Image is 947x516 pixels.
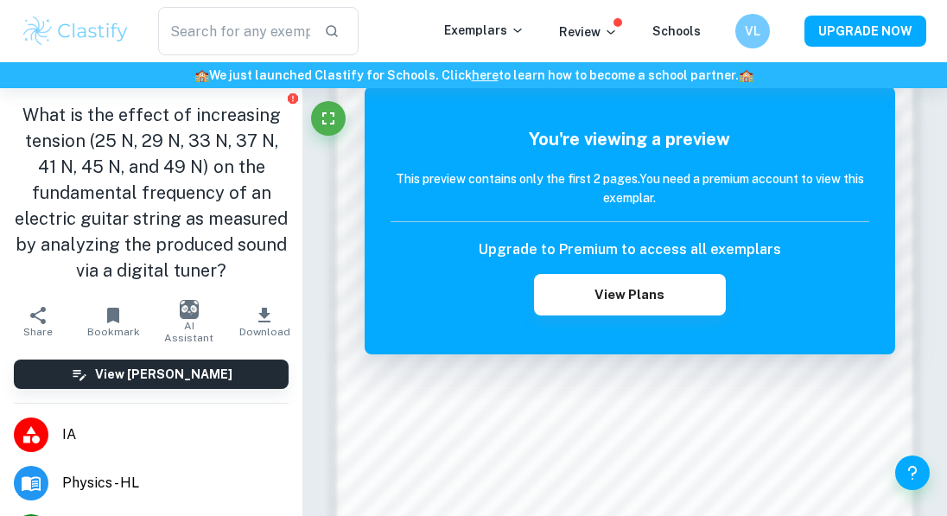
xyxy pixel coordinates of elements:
[151,297,227,346] button: AI Assistant
[194,68,209,82] span: 🏫
[743,22,763,41] h6: VL
[239,326,290,338] span: Download
[14,360,289,389] button: View [PERSON_NAME]
[95,365,232,384] h6: View [PERSON_NAME]
[444,21,524,40] p: Exemplars
[739,68,753,82] span: 🏫
[23,326,53,338] span: Share
[534,274,726,315] button: View Plans
[21,14,130,48] img: Clastify logo
[559,22,618,41] p: Review
[227,297,303,346] button: Download
[652,24,701,38] a: Schools
[311,101,346,136] button: Fullscreen
[479,239,781,260] h6: Upgrade to Premium to access all exemplars
[158,7,310,55] input: Search for any exemplars...
[14,102,289,283] h1: What is the effect of increasing tension (25 N, 29 N, 33 N, 37 N, 41 N, 45 N, and 49 N) on the fu...
[76,297,152,346] button: Bookmark
[391,126,870,152] h5: You're viewing a preview
[735,14,770,48] button: VL
[804,16,926,47] button: UPGRADE NOW
[895,455,930,490] button: Help and Feedback
[87,326,140,338] span: Bookmark
[286,92,299,105] button: Report issue
[3,66,944,85] h6: We just launched Clastify for Schools. Click to learn how to become a school partner.
[472,68,499,82] a: here
[62,424,289,445] span: IA
[391,169,870,207] h6: This preview contains only the first 2 pages. You need a premium account to view this exemplar.
[180,300,199,319] img: AI Assistant
[162,320,217,344] span: AI Assistant
[62,473,289,494] span: Physics - HL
